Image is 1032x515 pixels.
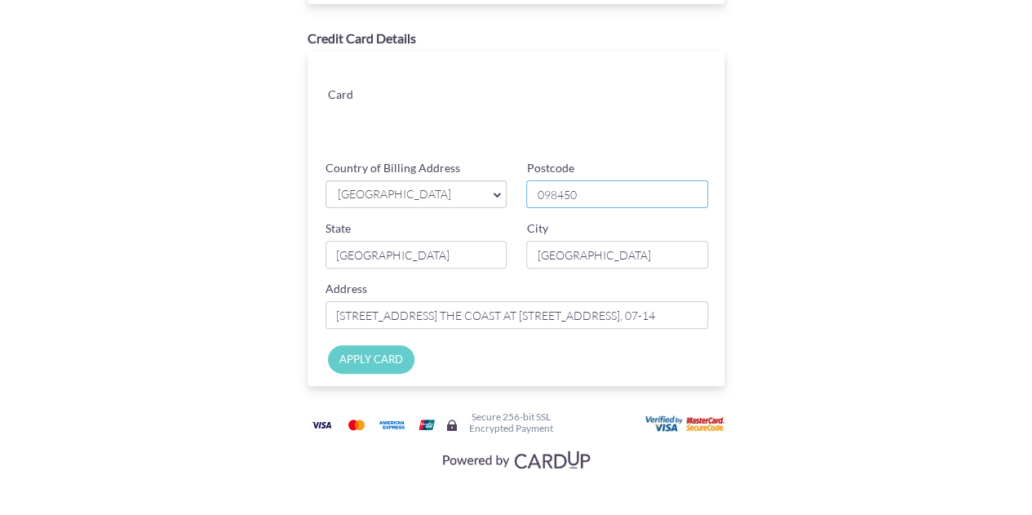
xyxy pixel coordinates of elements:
[571,104,710,133] iframe: Secure card security code input frame
[328,345,414,374] input: APPLY CARD
[375,415,408,435] img: American Express
[430,104,569,133] iframe: Secure card expiration date input frame
[326,180,507,208] a: [GEOGRAPHIC_DATA]
[316,84,418,109] div: Card
[434,444,597,474] img: Visa, Mastercard
[326,160,460,176] label: Country of Billing Address
[526,220,547,237] label: City
[326,220,351,237] label: State
[430,68,710,97] iframe: Secure card number input frame
[645,415,727,433] img: User card
[305,415,338,435] img: Visa
[526,160,574,176] label: Postcode
[308,29,725,48] div: Credit Card Details
[469,411,553,433] h6: Secure 256-bit SSL Encrypted Payment
[445,419,458,432] img: Secure lock
[326,281,367,297] label: Address
[336,186,481,203] span: [GEOGRAPHIC_DATA]
[410,415,443,435] img: Union Pay
[340,415,373,435] img: Mastercard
